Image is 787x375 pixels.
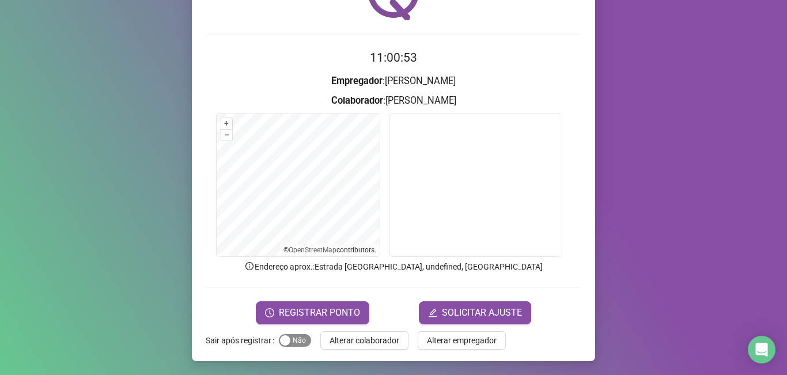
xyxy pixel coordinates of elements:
[221,130,232,141] button: –
[244,261,255,271] span: info-circle
[419,301,531,324] button: editSOLICITAR AJUSTE
[289,246,336,254] a: OpenStreetMap
[206,93,581,108] h3: : [PERSON_NAME]
[283,246,376,254] li: © contributors.
[206,331,279,350] label: Sair após registrar
[221,118,232,129] button: +
[748,336,775,363] div: Open Intercom Messenger
[428,308,437,317] span: edit
[265,308,274,317] span: clock-circle
[330,334,399,347] span: Alterar colaborador
[320,331,408,350] button: Alterar colaborador
[418,331,506,350] button: Alterar empregador
[331,75,383,86] strong: Empregador
[206,74,581,89] h3: : [PERSON_NAME]
[331,95,383,106] strong: Colaborador
[256,301,369,324] button: REGISTRAR PONTO
[427,334,497,347] span: Alterar empregador
[370,51,417,65] time: 11:00:53
[442,306,522,320] span: SOLICITAR AJUSTE
[279,306,360,320] span: REGISTRAR PONTO
[206,260,581,273] p: Endereço aprox. : Estrada [GEOGRAPHIC_DATA], undefined, [GEOGRAPHIC_DATA]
